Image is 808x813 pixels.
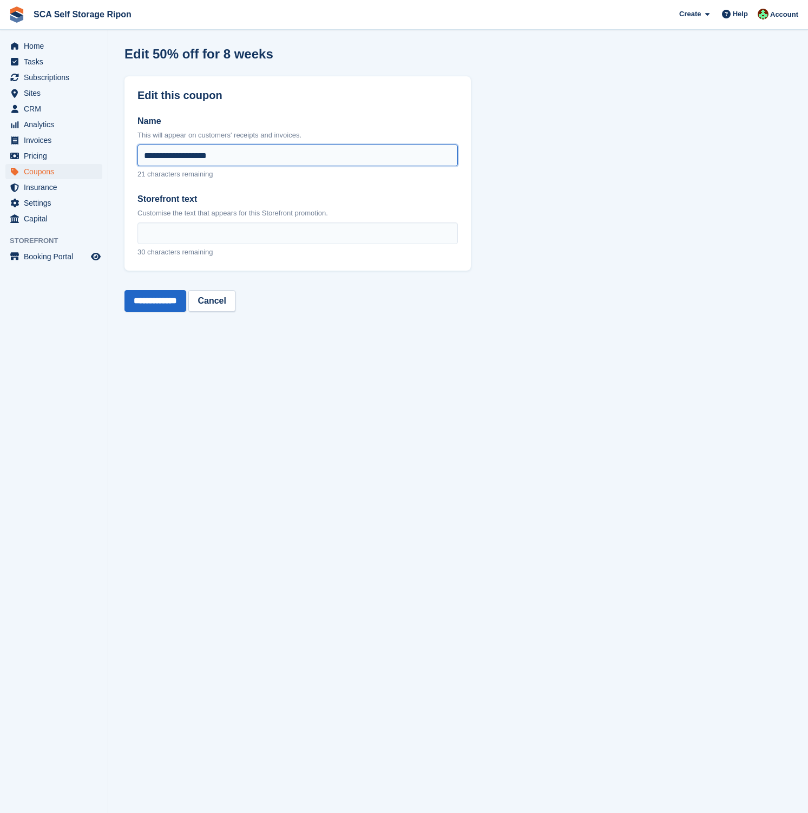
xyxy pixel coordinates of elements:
a: menu [5,133,102,148]
span: Sites [24,86,89,101]
img: Ross Chapman [758,9,768,19]
span: 30 [137,248,145,256]
a: menu [5,38,102,54]
a: SCA Self Storage Ripon [29,5,136,23]
a: menu [5,54,102,69]
p: Customise the text that appears for this Storefront promotion. [137,208,458,219]
a: Preview store [89,250,102,263]
span: Coupons [24,164,89,179]
span: Subscriptions [24,70,89,85]
a: menu [5,211,102,226]
span: Storefront [10,235,108,246]
span: Capital [24,211,89,226]
label: Name [137,115,458,128]
a: menu [5,180,102,195]
span: Settings [24,195,89,211]
a: menu [5,148,102,163]
span: characters remaining [147,248,213,256]
span: Account [770,9,798,20]
span: Help [733,9,748,19]
h1: Edit 50% off for 8 weeks [124,47,273,61]
span: characters remaining [147,170,213,178]
a: menu [5,86,102,101]
span: Pricing [24,148,89,163]
span: Home [24,38,89,54]
a: menu [5,70,102,85]
a: menu [5,195,102,211]
span: Insurance [24,180,89,195]
p: This will appear on customers' receipts and invoices. [137,130,458,141]
a: Cancel [188,290,235,312]
a: menu [5,117,102,132]
span: 21 [137,170,145,178]
span: Tasks [24,54,89,69]
a: menu [5,249,102,264]
span: Invoices [24,133,89,148]
span: Analytics [24,117,89,132]
span: Booking Portal [24,249,89,264]
h2: Edit this coupon [137,89,458,102]
label: Storefront text [137,193,458,206]
a: menu [5,164,102,179]
a: menu [5,101,102,116]
img: stora-icon-8386f47178a22dfd0bd8f6a31ec36ba5ce8667c1dd55bd0f319d3a0aa187defe.svg [9,6,25,23]
span: CRM [24,101,89,116]
span: Create [679,9,701,19]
